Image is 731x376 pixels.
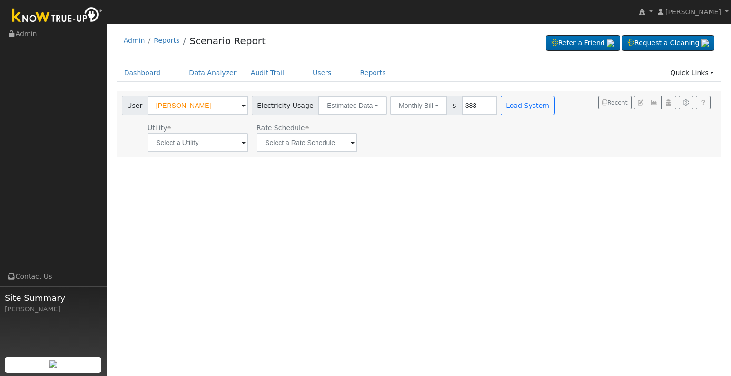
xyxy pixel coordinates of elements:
button: Load System [501,96,555,115]
button: Multi-Series Graph [647,96,662,109]
img: retrieve [607,39,614,47]
input: Select a User [148,96,248,115]
button: Recent [598,96,632,109]
button: Monthly Bill [390,96,447,115]
img: retrieve [701,39,709,47]
input: Select a Rate Schedule [257,133,357,152]
span: Electricity Usage [252,96,319,115]
span: Site Summary [5,291,102,304]
button: Edit User [634,96,647,109]
img: Know True-Up [7,5,107,27]
div: [PERSON_NAME] [5,304,102,314]
a: Reports [154,37,179,44]
a: Help Link [696,96,711,109]
a: Users [306,64,339,82]
button: Settings [679,96,693,109]
a: Audit Trail [244,64,291,82]
a: Admin [124,37,145,44]
span: User [122,96,148,115]
span: Alias: None [257,124,309,132]
a: Dashboard [117,64,168,82]
a: Data Analyzer [182,64,244,82]
a: Scenario Report [189,35,266,47]
input: Select a Utility [148,133,248,152]
div: Utility [148,123,248,133]
a: Quick Links [663,64,721,82]
button: Estimated Data [318,96,387,115]
a: Reports [353,64,393,82]
span: [PERSON_NAME] [665,8,721,16]
button: Login As [661,96,676,109]
a: Request a Cleaning [622,35,714,51]
a: Refer a Friend [546,35,620,51]
span: $ [447,96,462,115]
img: retrieve [49,360,57,368]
